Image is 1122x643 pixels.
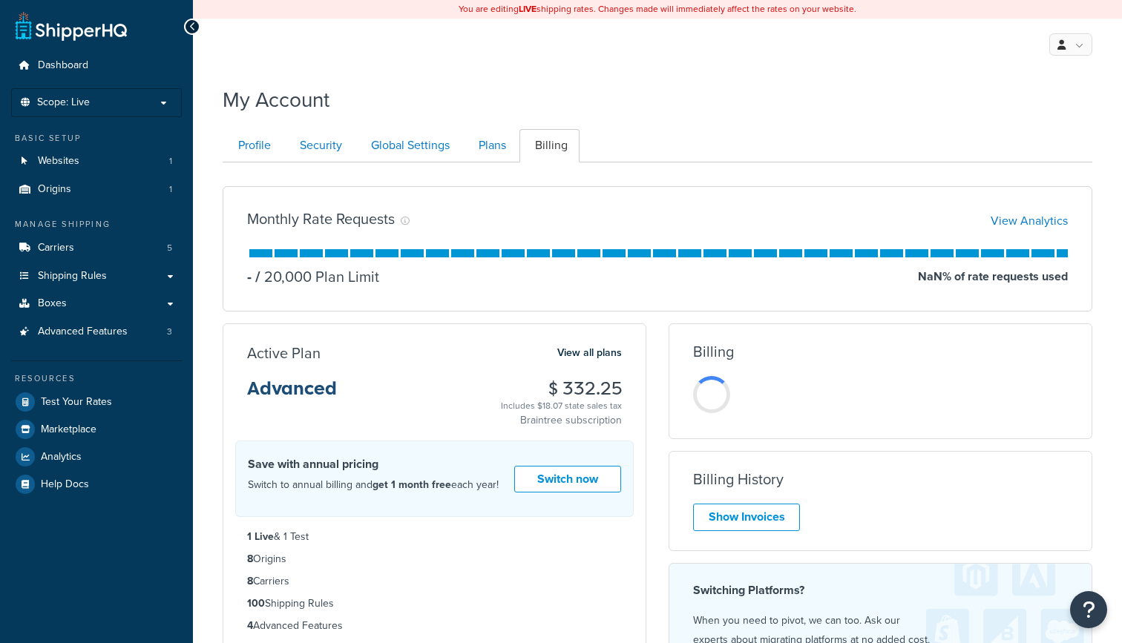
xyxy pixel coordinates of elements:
a: Marketplace [11,416,182,443]
span: Boxes [38,297,67,310]
li: & 1 Test [247,529,622,545]
li: Origins [247,551,622,567]
a: Global Settings [355,129,462,162]
a: Dashboard [11,52,182,79]
li: Shipping Rules [247,596,622,612]
li: Origins [11,176,182,203]
p: - [247,266,252,287]
a: Analytics [11,443,182,470]
div: Basic Setup [11,132,182,145]
span: Marketplace [41,423,96,436]
span: Scope: Live [37,96,90,109]
h1: My Account [223,85,329,114]
span: Test Your Rates [41,396,112,409]
strong: 8 [247,573,253,589]
li: Carriers [11,234,182,262]
span: Advanced Features [38,326,128,338]
a: Websites 1 [11,148,182,175]
div: Includes $18.07 state sales tax [501,398,622,413]
h4: Save with annual pricing [248,455,499,473]
strong: get 1 month free [373,477,451,492]
span: Analytics [41,451,82,464]
li: Carriers [247,573,622,590]
span: Origins [38,183,71,196]
a: Security [284,129,354,162]
a: Test Your Rates [11,389,182,415]
span: 5 [167,242,172,254]
h4: Switching Platforms? [693,581,1068,599]
a: Origins 1 [11,176,182,203]
h3: Monthly Rate Requests [247,211,395,227]
a: View Analytics [991,212,1068,229]
strong: 8 [247,551,253,567]
strong: 1 Live [247,529,274,544]
span: Help Docs [41,478,89,491]
span: Carriers [38,242,74,254]
h3: Billing History [693,471,784,487]
h3: Billing [693,343,734,360]
a: Billing [519,129,580,162]
p: NaN % of rate requests used [918,266,1068,287]
a: Boxes [11,290,182,317]
b: LIVE [519,2,537,16]
a: Advanced Features 3 [11,318,182,346]
li: Advanced Features [247,618,622,634]
span: Dashboard [38,59,88,72]
h3: Active Plan [247,345,321,361]
h3: $ 332.25 [501,379,622,398]
li: Websites [11,148,182,175]
a: Plans [463,129,518,162]
a: Carriers 5 [11,234,182,262]
a: Show Invoices [693,504,800,531]
li: Advanced Features [11,318,182,346]
p: Switch to annual billing and each year! [248,475,499,495]
a: Profile [223,129,283,162]
button: Open Resource Center [1070,591,1107,628]
a: Switch now [514,466,621,493]
span: 3 [167,326,172,338]
strong: 4 [247,618,253,633]
a: Shipping Rules [11,263,182,290]
p: Braintree subscription [501,413,622,428]
span: / [255,266,260,288]
span: 1 [169,183,172,196]
div: Manage Shipping [11,218,182,231]
p: 20,000 Plan Limit [252,266,379,287]
strong: 100 [247,596,265,611]
a: View all plans [557,343,622,363]
span: 1 [169,155,172,168]
span: Shipping Rules [38,270,107,283]
a: ShipperHQ Home [16,11,127,41]
h3: Advanced [247,379,337,410]
span: Websites [38,155,79,168]
div: Resources [11,372,182,385]
a: Help Docs [11,471,182,498]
